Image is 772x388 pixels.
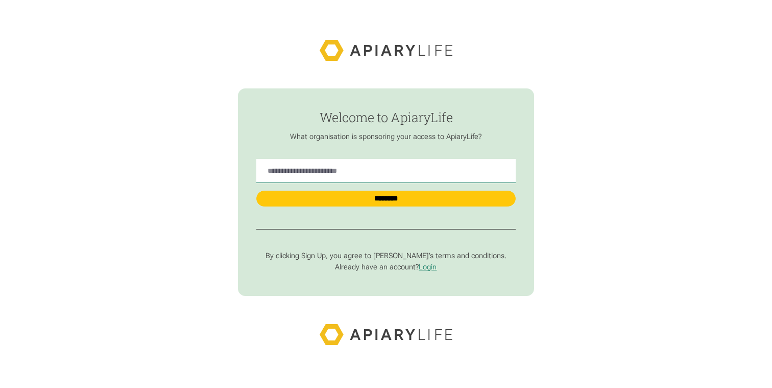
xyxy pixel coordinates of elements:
a: Login [419,263,437,271]
p: Already have an account? [256,263,515,272]
p: By clicking Sign Up, you agree to [PERSON_NAME]’s terms and conditions. [256,252,515,261]
p: What organisation is sponsoring your access to ApiaryLife? [256,132,515,142]
form: find-employer [238,88,534,296]
h1: Welcome to ApiaryLife [256,110,515,125]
